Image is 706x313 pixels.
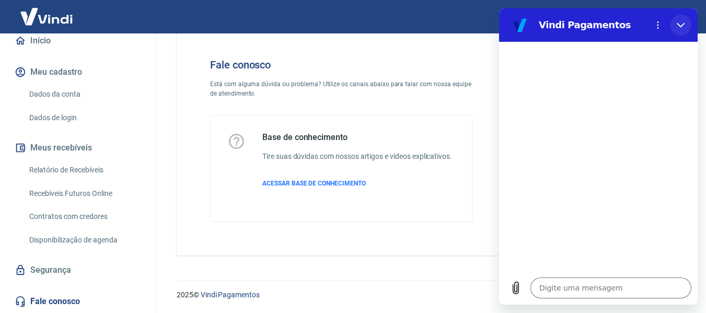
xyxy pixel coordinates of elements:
[25,159,144,181] a: Relatório de Recebíveis
[25,84,144,105] a: Dados da conta
[25,229,144,251] a: Disponibilização de agenda
[262,151,452,162] h6: Tire suas dúvidas com nossos artigos e vídeos explicativos.
[262,180,366,187] span: ACESSAR BASE DE CONHECIMENTO
[13,29,144,52] a: Início
[201,291,260,299] a: Vindi Pagamentos
[262,132,452,143] h5: Base de conhecimento
[13,61,144,84] button: Meu cadastro
[210,79,472,98] p: Está com alguma dúvida ou problema? Utilize os canais abaixo para falar com nossa equipe de atend...
[13,259,144,282] a: Segurança
[497,42,656,181] img: Fale conosco
[13,1,80,32] img: Vindi
[25,107,144,129] a: Dados de login
[25,183,144,204] a: Recebíveis Futuros Online
[25,206,144,227] a: Contratos com credores
[262,179,452,188] a: ACESSAR BASE DE CONHECIMENTO
[210,59,472,71] h4: Fale conosco
[656,7,693,27] button: Sair
[499,8,698,305] iframe: Janela de mensagens
[13,136,144,159] button: Meus recebíveis
[177,289,681,300] p: 2025 ©
[13,290,144,313] a: Fale conosco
